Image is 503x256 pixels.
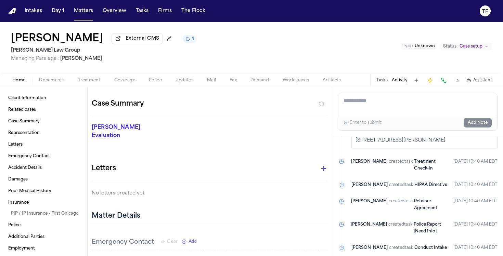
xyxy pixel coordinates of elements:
span: Demand [250,78,269,83]
img: Finch Logo [8,8,16,14]
a: Employment [5,243,82,254]
button: Intakes [22,5,45,17]
span: created task [389,158,413,172]
time: September 18, 2025 at 9:40 AM [453,158,498,172]
button: Edit Type: Unknown [401,43,437,50]
span: Mail [207,78,216,83]
span: created task [389,198,413,212]
h2: Matter Details [92,211,140,221]
a: HIPAA Directive [414,181,447,188]
span: Case setup [460,44,482,49]
span: Treatment Check-In [414,160,436,171]
span: [PERSON_NAME] [351,198,387,212]
button: Day 1 [49,5,67,17]
button: Make a Call [439,76,449,85]
a: Case Summary [5,116,82,127]
span: Artifacts [323,78,341,83]
button: Tasks [133,5,151,17]
button: 1 active task [183,35,197,43]
span: Coverage [114,78,135,83]
button: The Flock [179,5,208,17]
button: Edit matter name [11,33,103,45]
h2: [PERSON_NAME] Law Group [11,46,197,55]
a: Additional Parties [5,231,82,242]
span: [PERSON_NAME] [351,158,387,172]
span: Type : [403,44,414,48]
span: [PERSON_NAME] [60,56,102,61]
a: Representation [5,127,82,138]
span: Police [149,78,162,83]
span: [PERSON_NAME] [351,244,388,251]
h1: [PERSON_NAME] [11,33,103,45]
button: Add Task [412,76,421,85]
time: September 18, 2025 at 9:40 AM [453,221,498,235]
a: Police Report [Need Info] [414,221,448,235]
div: ⌘+Enter to submit [344,120,382,125]
span: External CMS [126,35,159,42]
p: [PERSON_NAME] Evaluation [92,123,165,140]
a: Insurance [5,197,82,208]
button: Tasks [376,78,388,83]
span: Updates [176,78,193,83]
span: created task [388,221,412,235]
h1: Letters [92,163,116,174]
span: HIPAA Directive [414,183,447,187]
span: Managing Paralegal: [11,56,59,61]
h2: Case Summary [92,98,144,109]
a: PIP / 1P Insurance - First Chicago [8,208,82,219]
button: Assistant [466,78,492,83]
span: Retainer Agreement [414,199,437,210]
a: Conduct Intake [414,244,447,251]
button: Clear Emergency Contact [161,239,178,244]
span: Add [189,239,197,244]
span: Clear [167,239,178,244]
span: Treatment [78,78,101,83]
span: created task [389,181,413,188]
time: September 18, 2025 at 9:40 AM [453,244,498,251]
p: [GEOGRAPHIC_DATA] - [GEOGRAPHIC_DATA] - [STREET_ADDRESS][PERSON_NAME] [356,130,493,144]
button: Add Note [464,118,492,127]
p: No letters created yet [92,189,328,198]
span: Fax [230,78,237,83]
button: Create Immediate Task [425,76,435,85]
a: Damages [5,174,82,185]
span: Home [12,78,25,83]
button: Matters [71,5,96,17]
span: 1 [192,36,194,42]
span: [PERSON_NAME] [351,181,388,188]
a: Treatment Check-In [414,158,448,172]
a: Accident Details [5,162,82,173]
span: created task [389,244,413,251]
span: Workspaces [283,78,309,83]
time: September 18, 2025 at 9:40 AM [453,181,498,188]
a: Police [5,220,82,231]
a: Emergency Contact [5,151,82,162]
button: Firms [155,5,175,17]
a: Retainer Agreement [414,198,448,212]
span: Status: [443,44,457,49]
button: Activity [392,78,408,83]
a: Prior Medical History [5,186,82,197]
span: Assistant [473,78,492,83]
button: Add New [182,239,197,244]
span: Police Report [Need Info] [414,223,441,233]
a: Related cases [5,104,82,115]
a: Letters [5,139,82,150]
button: Overview [100,5,129,17]
h3: Emergency Contact [92,238,154,247]
button: Change status from Case setup [440,42,492,51]
span: [PERSON_NAME] [351,221,387,235]
button: External CMS [112,33,163,44]
span: Conduct Intake [414,246,447,250]
time: September 18, 2025 at 9:40 AM [453,198,498,212]
a: Home [8,8,16,14]
span: Unknown [415,44,435,48]
a: Client Information [5,93,82,104]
